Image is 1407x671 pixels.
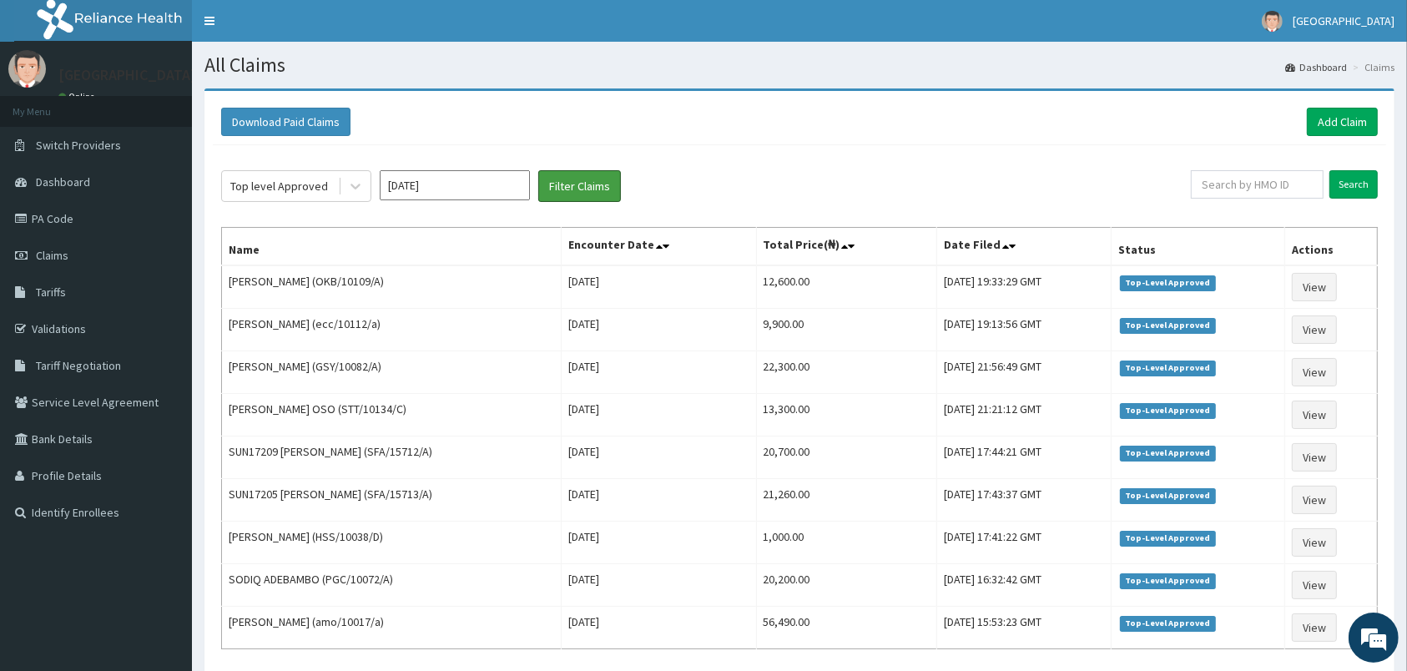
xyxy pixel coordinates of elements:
th: Actions [1285,228,1378,266]
td: [PERSON_NAME] OSO (STT/10134/C) [222,394,562,436]
td: SODIQ ADEBAMBO (PGC/10072/A) [222,564,562,607]
td: [DATE] 19:33:29 GMT [937,265,1112,309]
a: View [1292,443,1337,472]
td: [DATE] [561,394,756,436]
th: Encounter Date [561,228,756,266]
textarea: Type your message and hit 'Enter' [8,456,318,514]
td: [DATE] [561,607,756,649]
input: Search by HMO ID [1191,170,1324,199]
td: [DATE] [561,436,756,479]
th: Name [222,228,562,266]
input: Select Month and Year [380,170,530,200]
a: View [1292,613,1337,642]
img: User Image [8,50,46,88]
td: 20,200.00 [756,564,937,607]
a: View [1292,571,1337,599]
td: 13,300.00 [756,394,937,436]
td: 1,000.00 [756,522,937,564]
a: View [1292,315,1337,344]
h1: All Claims [204,54,1394,76]
img: d_794563401_company_1708531726252_794563401 [31,83,68,125]
td: SUN17205 [PERSON_NAME] (SFA/15713/A) [222,479,562,522]
td: [DATE] 21:56:49 GMT [937,351,1112,394]
div: Top level Approved [230,178,328,194]
span: Top-Level Approved [1120,403,1216,418]
td: [DATE] 15:53:23 GMT [937,607,1112,649]
div: Chat with us now [87,93,280,115]
th: Status [1112,228,1285,266]
td: 20,700.00 [756,436,937,479]
a: View [1292,528,1337,557]
button: Download Paid Claims [221,108,350,136]
p: [GEOGRAPHIC_DATA] [58,68,196,83]
td: 12,600.00 [756,265,937,309]
td: [PERSON_NAME] (ecc/10112/a) [222,309,562,351]
span: Top-Level Approved [1120,275,1216,290]
span: Tariffs [36,285,66,300]
th: Date Filed [937,228,1112,266]
th: Total Price(₦) [756,228,937,266]
td: [DATE] [561,265,756,309]
td: [DATE] 21:21:12 GMT [937,394,1112,436]
span: Claims [36,248,68,263]
a: View [1292,401,1337,429]
td: [DATE] [561,309,756,351]
span: We're online! [97,210,230,379]
td: [DATE] [561,351,756,394]
td: [PERSON_NAME] (GSY/10082/A) [222,351,562,394]
span: Top-Level Approved [1120,361,1216,376]
span: Tariff Negotiation [36,358,121,373]
a: View [1292,273,1337,301]
a: Dashboard [1285,60,1347,74]
td: [DATE] 17:43:37 GMT [937,479,1112,522]
span: [GEOGRAPHIC_DATA] [1293,13,1394,28]
td: [DATE] 17:41:22 GMT [937,522,1112,564]
td: 22,300.00 [756,351,937,394]
span: Top-Level Approved [1120,446,1216,461]
td: 9,900.00 [756,309,937,351]
span: Top-Level Approved [1120,318,1216,333]
td: [DATE] 16:32:42 GMT [937,564,1112,607]
td: 56,490.00 [756,607,937,649]
span: Switch Providers [36,138,121,153]
input: Search [1329,170,1378,199]
td: [DATE] [561,479,756,522]
td: SUN17209 [PERSON_NAME] (SFA/15712/A) [222,436,562,479]
td: [DATE] 17:44:21 GMT [937,436,1112,479]
td: [PERSON_NAME] (amo/10017/a) [222,607,562,649]
img: User Image [1262,11,1283,32]
a: Add Claim [1307,108,1378,136]
span: Top-Level Approved [1120,488,1216,503]
td: [DATE] [561,564,756,607]
a: View [1292,486,1337,514]
td: [PERSON_NAME] (HSS/10038/D) [222,522,562,564]
li: Claims [1349,60,1394,74]
span: Top-Level Approved [1120,573,1216,588]
td: [DATE] [561,522,756,564]
td: [DATE] 19:13:56 GMT [937,309,1112,351]
span: Top-Level Approved [1120,531,1216,546]
span: Top-Level Approved [1120,616,1216,631]
a: View [1292,358,1337,386]
td: [PERSON_NAME] (OKB/10109/A) [222,265,562,309]
span: Dashboard [36,174,90,189]
a: Online [58,91,98,103]
div: Minimize live chat window [274,8,314,48]
td: 21,260.00 [756,479,937,522]
button: Filter Claims [538,170,621,202]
